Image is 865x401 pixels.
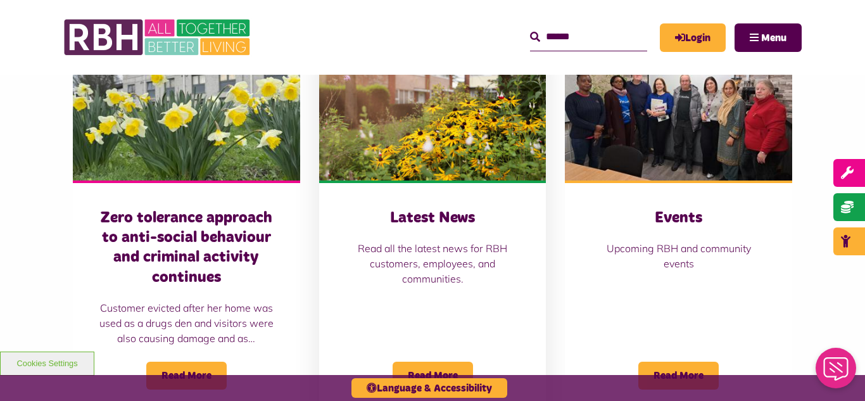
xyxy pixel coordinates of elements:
[319,39,546,181] img: SAZ MEDIA RBH HOUSING4
[344,208,521,228] h3: Latest News
[344,241,521,286] p: Read all the latest news for RBH customers, employees, and communities.
[590,208,767,228] h3: Events
[63,13,253,62] img: RBH
[590,241,767,271] p: Upcoming RBH and community events
[146,362,227,390] span: Read More
[530,23,647,51] input: Search
[351,378,507,398] button: Language & Accessibility
[761,33,786,43] span: Menu
[735,23,802,52] button: Navigation
[73,39,300,181] img: Freehold
[98,300,275,346] p: Customer evicted after her home was used as a drugs den and visitors were also causing damage and...
[565,39,792,181] img: Group photo of customers and colleagues at Spotland Community Centre
[638,362,719,390] span: Read More
[808,344,865,401] iframe: Netcall Web Assistant for live chat
[393,362,473,390] span: Read More
[98,208,275,288] h3: Zero tolerance approach to anti-social behaviour and criminal activity continues
[660,23,726,52] a: MyRBH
